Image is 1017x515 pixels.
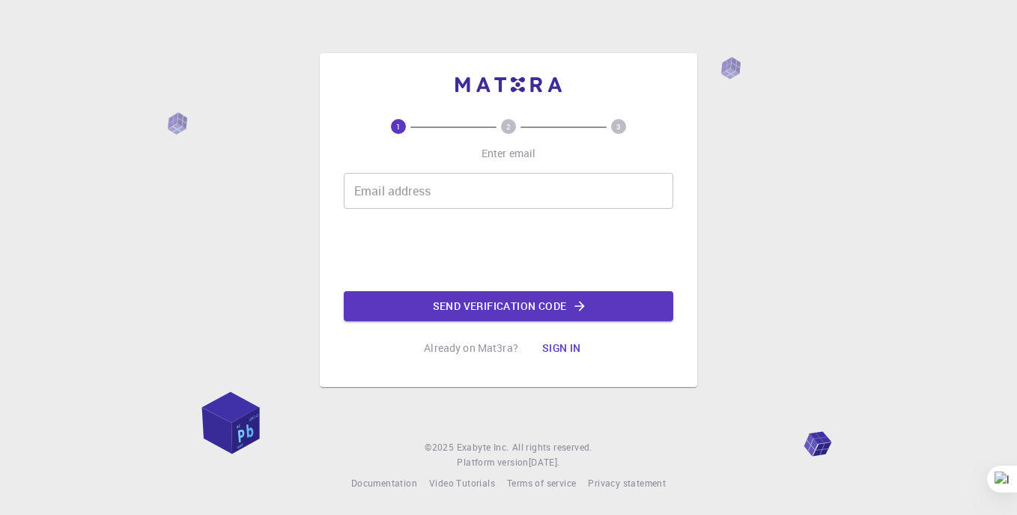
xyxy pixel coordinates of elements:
[616,121,621,132] text: 3
[351,476,417,491] a: Documentation
[429,477,495,489] span: Video Tutorials
[429,476,495,491] a: Video Tutorials
[457,440,509,455] a: Exabyte Inc.
[506,121,511,132] text: 2
[424,341,518,356] p: Already on Mat3ra?
[588,476,666,491] a: Privacy statement
[529,456,560,468] span: [DATE] .
[529,455,560,470] a: [DATE].
[530,333,593,363] button: Sign in
[512,440,592,455] span: All rights reserved.
[425,440,456,455] span: © 2025
[351,477,417,489] span: Documentation
[344,291,673,321] button: Send verification code
[482,146,536,161] p: Enter email
[507,477,576,489] span: Terms of service
[396,121,401,132] text: 1
[588,477,666,489] span: Privacy statement
[395,221,622,279] iframe: reCAPTCHA
[457,455,528,470] span: Platform version
[507,476,576,491] a: Terms of service
[457,441,509,453] span: Exabyte Inc.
